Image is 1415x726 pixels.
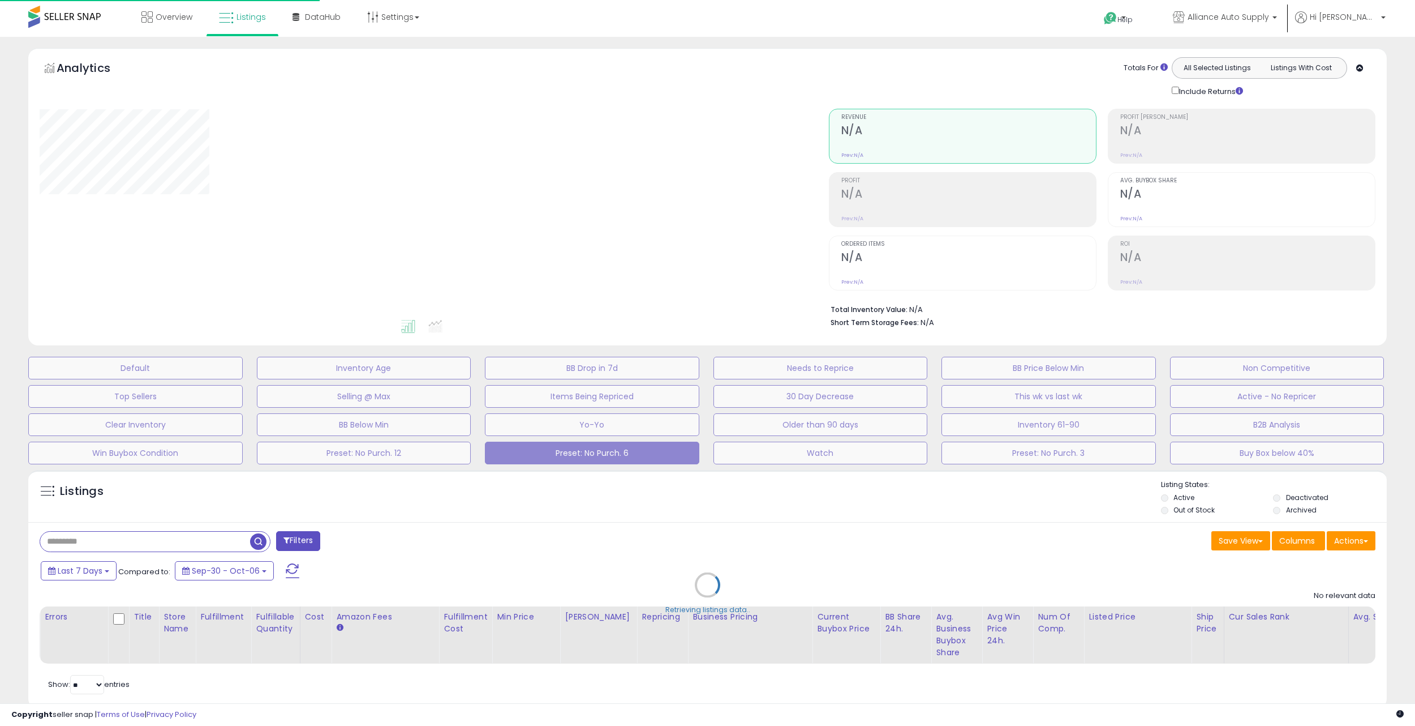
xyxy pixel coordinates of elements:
span: N/A [921,317,934,328]
span: Avg. Buybox Share [1120,178,1375,184]
small: Prev: N/A [841,279,863,285]
button: 30 Day Decrease [713,385,928,408]
button: BB Drop in 7d [485,357,699,379]
small: Prev: N/A [1120,152,1142,159]
span: Profit [PERSON_NAME] [1120,114,1375,121]
small: Prev: N/A [1120,215,1142,222]
span: Hi [PERSON_NAME] [1310,11,1378,23]
h2: N/A [841,124,1096,139]
h2: N/A [841,251,1096,266]
button: Inventory 61-90 [941,413,1156,436]
button: Items Being Repriced [485,385,699,408]
button: Non Competitive [1170,357,1384,379]
span: ROI [1120,241,1375,247]
i: Get Help [1103,11,1117,25]
button: Clear Inventory [28,413,243,436]
div: seller snap | | [11,710,196,720]
div: Totals For [1124,63,1168,74]
strong: Copyright [11,709,53,720]
h5: Analytics [57,60,132,79]
button: Older than 90 days [713,413,928,436]
span: Profit [841,178,1096,184]
span: Listings [236,11,266,23]
span: Alliance Auto Supply [1188,11,1269,23]
button: Preset: No Purch. 12 [257,442,471,464]
span: Help [1117,15,1133,24]
small: Prev: N/A [841,152,863,159]
b: Total Inventory Value: [831,305,908,314]
button: Watch [713,442,928,464]
div: Retrieving listings data.. [665,605,750,615]
span: DataHub [305,11,341,23]
span: Overview [156,11,192,23]
a: Help [1095,3,1155,37]
button: This wk vs last wk [941,385,1156,408]
button: Listings With Cost [1259,61,1343,75]
h2: N/A [1120,124,1375,139]
button: Default [28,357,243,379]
button: Inventory Age [257,357,471,379]
button: B2B Analysis [1170,413,1384,436]
button: Preset: No Purch. 6 [485,442,699,464]
button: Active - No Repricer [1170,385,1384,408]
button: Win Buybox Condition [28,442,243,464]
small: Prev: N/A [1120,279,1142,285]
button: BB Price Below Min [941,357,1156,379]
h2: N/A [1120,187,1375,203]
button: All Selected Listings [1175,61,1259,75]
button: Buy Box below 40% [1170,442,1384,464]
button: Top Sellers [28,385,243,408]
button: Needs to Reprice [713,357,928,379]
button: BB Below Min [257,413,471,436]
button: Preset: No Purch. 3 [941,442,1156,464]
small: Prev: N/A [841,215,863,222]
li: N/A [831,302,1367,315]
button: Yo-Yo [485,413,699,436]
span: Ordered Items [841,241,1096,247]
a: Hi [PERSON_NAME] [1295,11,1386,37]
span: Revenue [841,114,1096,121]
button: Selling @ Max [257,385,471,408]
b: Short Term Storage Fees: [831,318,919,327]
h2: N/A [1120,251,1375,266]
div: Include Returns [1163,84,1257,97]
h2: N/A [841,187,1096,203]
